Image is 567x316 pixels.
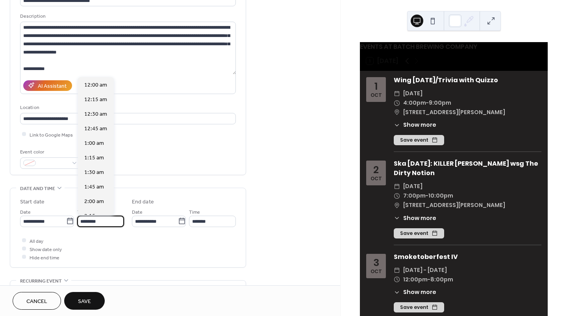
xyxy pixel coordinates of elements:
[394,121,436,129] button: ​Show more
[394,108,400,117] div: ​
[394,214,436,222] button: ​Show more
[428,275,430,285] span: -
[394,228,444,238] button: Save event
[394,191,400,201] div: ​
[394,98,400,108] div: ​
[426,191,428,201] span: -
[84,139,104,147] span: 1:00 am
[403,108,505,117] span: [STREET_ADDRESS][PERSON_NAME]
[20,277,62,285] span: Recurring event
[373,165,379,175] div: 2
[394,266,400,275] div: ​
[394,121,400,129] div: ​
[394,159,541,178] div: Ska [DATE]: KILLER [PERSON_NAME] wsg The Dirty Notion
[403,121,436,129] span: Show more
[20,103,234,112] div: Location
[394,288,400,296] div: ​
[30,253,59,262] span: Hide end time
[374,81,378,91] div: 1
[373,258,379,268] div: 3
[430,275,453,285] span: 8:00pm
[428,191,453,201] span: 10:00pm
[20,198,44,206] div: Start date
[403,182,422,191] span: [DATE]
[394,76,541,85] div: Wing [DATE]/Trivia with Quizzo
[189,208,200,216] span: Time
[77,208,88,216] span: Time
[403,89,422,98] span: [DATE]
[371,176,382,181] div: Oct
[394,275,400,285] div: ​
[84,95,107,103] span: 12:15 am
[394,302,444,312] button: Save event
[78,298,91,306] span: Save
[132,198,154,206] div: End date
[30,237,43,245] span: All day
[64,292,105,310] button: Save
[403,214,436,222] span: Show more
[426,98,429,108] span: -
[403,266,447,275] span: [DATE] - [DATE]
[394,89,400,98] div: ​
[30,131,73,139] span: Link to Google Maps
[403,275,428,285] span: 12:00pm
[394,135,444,145] button: Save event
[30,245,62,253] span: Show date only
[84,197,104,205] span: 2:00 am
[394,288,436,296] button: ​Show more
[132,208,143,216] span: Date
[403,201,505,210] span: [STREET_ADDRESS][PERSON_NAME]
[403,191,426,201] span: 7:00pm
[403,98,426,108] span: 4:00pm
[429,98,451,108] span: 9:00pm
[23,80,72,91] button: AI Assistant
[394,252,541,262] div: Smoketoberfest IV
[371,93,382,98] div: Oct
[84,183,104,191] span: 1:45 am
[84,212,104,220] span: 2:15 am
[13,292,61,310] button: Cancel
[84,81,107,89] span: 12:00 am
[394,182,400,191] div: ​
[84,124,107,133] span: 12:45 am
[394,214,400,222] div: ​
[20,12,234,20] div: Description
[26,298,47,306] span: Cancel
[394,201,400,210] div: ​
[20,185,55,193] span: Date and time
[38,82,67,90] div: AI Assistant
[84,153,104,162] span: 1:15 am
[84,168,104,176] span: 1:30 am
[20,208,31,216] span: Date
[403,288,436,296] span: Show more
[20,148,79,156] div: Event color
[84,110,107,118] span: 12:30 am
[360,42,548,52] div: EVENTS AT BATCH BREWING COMPANY
[371,269,382,274] div: Oct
